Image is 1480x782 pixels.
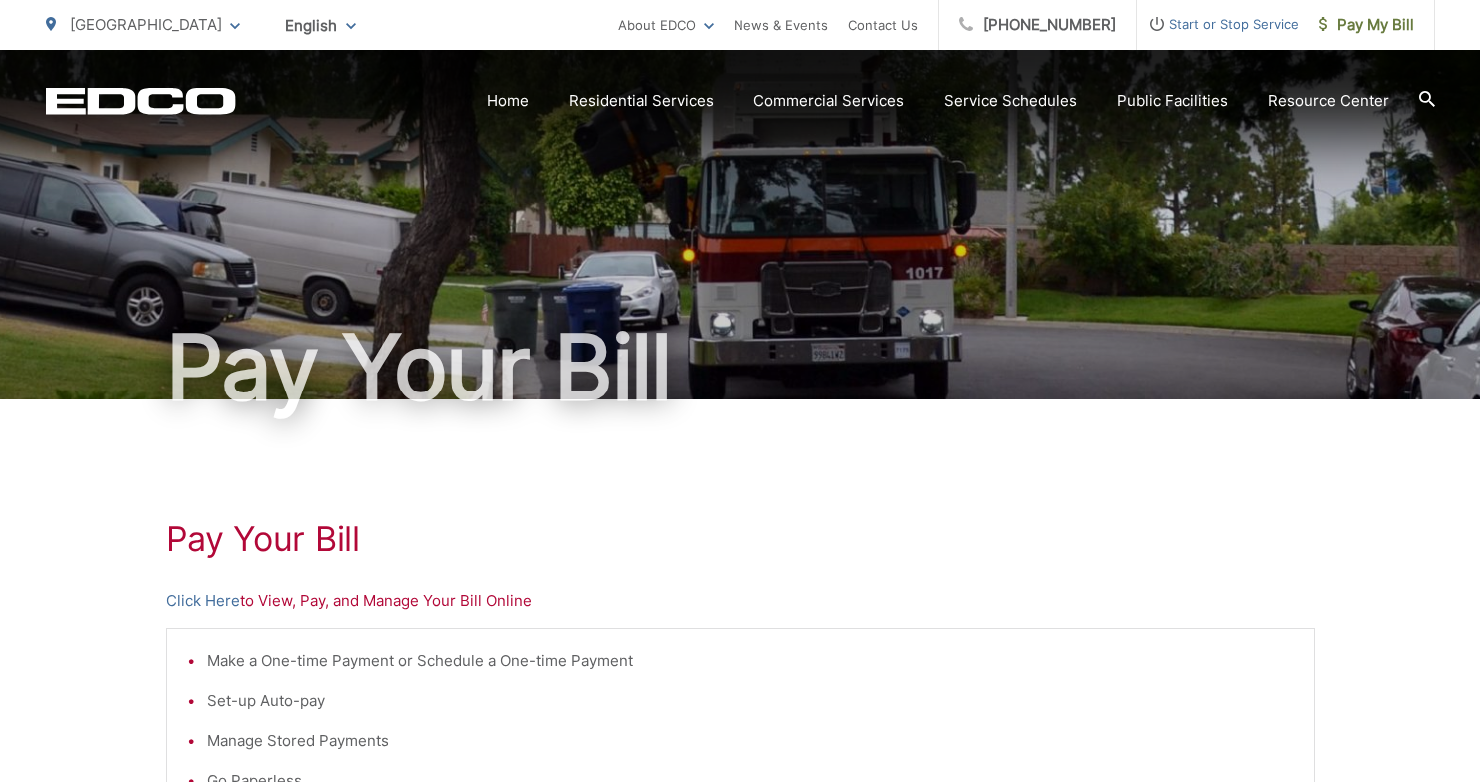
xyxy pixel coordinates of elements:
[166,519,1315,559] h1: Pay Your Bill
[46,318,1435,417] h1: Pay Your Bill
[944,89,1077,113] a: Service Schedules
[270,8,371,43] span: English
[848,13,918,37] a: Contact Us
[753,89,904,113] a: Commercial Services
[1117,89,1228,113] a: Public Facilities
[166,589,240,613] a: Click Here
[1319,13,1414,37] span: Pay My Bill
[569,89,714,113] a: Residential Services
[46,87,236,115] a: EDCD logo. Return to the homepage.
[166,589,1315,613] p: to View, Pay, and Manage Your Bill Online
[487,89,529,113] a: Home
[207,649,1294,673] li: Make a One-time Payment or Schedule a One-time Payment
[734,13,828,37] a: News & Events
[618,13,714,37] a: About EDCO
[207,729,1294,753] li: Manage Stored Payments
[1268,89,1389,113] a: Resource Center
[207,689,1294,713] li: Set-up Auto-pay
[70,15,222,34] span: [GEOGRAPHIC_DATA]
